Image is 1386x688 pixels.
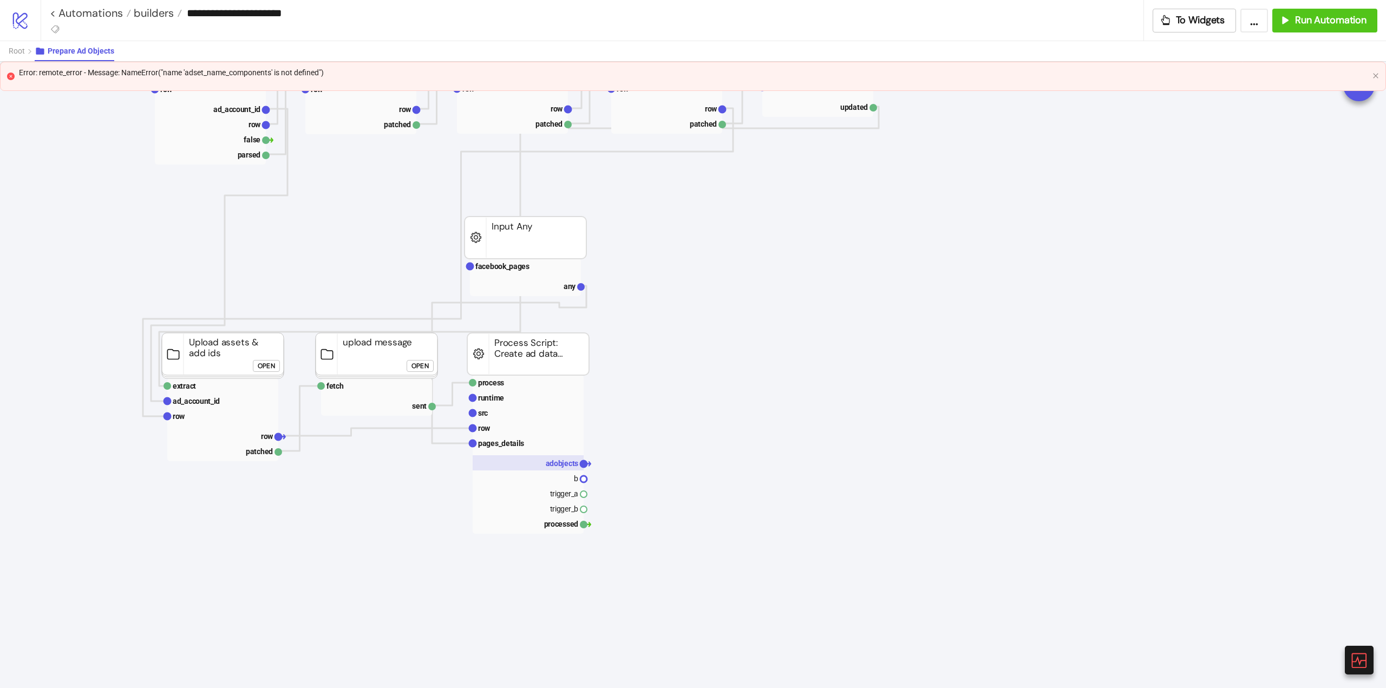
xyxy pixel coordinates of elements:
text: row [551,104,563,113]
span: builders [131,6,174,20]
text: pages_details [478,439,524,448]
text: adobjects [546,459,579,468]
text: row [399,105,411,114]
text: src [478,409,488,417]
text: process [478,378,504,387]
span: close-circle [7,73,15,80]
text: row [478,424,491,433]
button: Open [253,360,280,372]
a: builders [131,8,182,18]
button: close [1372,73,1379,80]
text: ad_account_id [213,105,260,114]
text: ad_account_id [173,397,220,405]
button: ... [1240,9,1268,32]
text: row [249,120,261,129]
button: To Widgets [1153,9,1237,32]
text: row [173,412,185,421]
text: extract [173,382,196,390]
span: To Widgets [1176,14,1225,27]
span: Root [9,47,25,55]
button: Prepare Ad Objects [35,41,114,61]
text: any [564,282,576,291]
text: facebook_pages [475,262,529,271]
span: Run Automation [1295,14,1367,27]
text: row [705,104,717,113]
button: Root [9,41,35,61]
text: fetch [326,382,344,390]
div: Open [411,359,429,372]
span: Prepare Ad Objects [48,47,114,55]
div: Open [258,359,275,372]
button: Open [407,360,434,372]
div: Error: remote_error - Message: NameError("name 'adset_name_components' is not defined") [19,67,1368,78]
a: < Automations [50,8,131,18]
text: b [574,474,578,483]
text: row [261,432,273,441]
span: close [1372,73,1379,79]
text: runtime [478,394,504,402]
button: Run Automation [1272,9,1377,32]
